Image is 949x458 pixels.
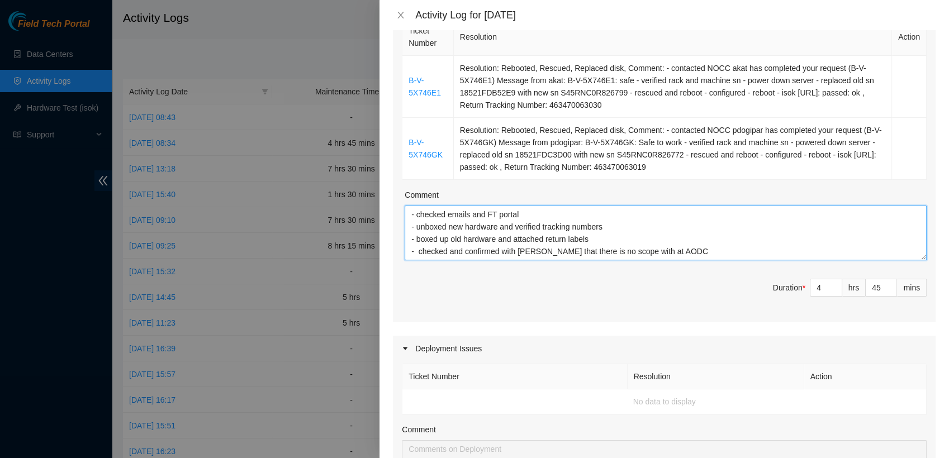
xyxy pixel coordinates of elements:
[393,10,409,21] button: Close
[405,189,439,201] label: Comment
[393,336,936,361] div: Deployment Issues
[454,18,892,56] th: Resolution
[402,345,409,352] span: caret-right
[402,18,453,56] th: Ticket Number
[409,138,443,159] a: B-V-5X746GK
[405,206,927,260] textarea: Comment
[454,56,892,118] td: Resolution: Rebooted, Rescued, Replaced disk, Comment: - contacted NOCC akat has completed your r...
[402,364,627,389] th: Ticket Number
[402,389,927,414] td: No data to display
[409,76,441,97] a: B-V-5X746E1
[773,282,805,294] div: Duration
[415,9,936,21] div: Activity Log for [DATE]
[897,279,927,297] div: mins
[454,118,892,180] td: Resolution: Rebooted, Rescued, Replaced disk, Comment: - contacted NOCC pdogipar has completed yo...
[396,11,405,20] span: close
[402,423,436,436] label: Comment
[842,279,866,297] div: hrs
[628,364,804,389] th: Resolution
[892,18,927,56] th: Action
[804,364,927,389] th: Action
